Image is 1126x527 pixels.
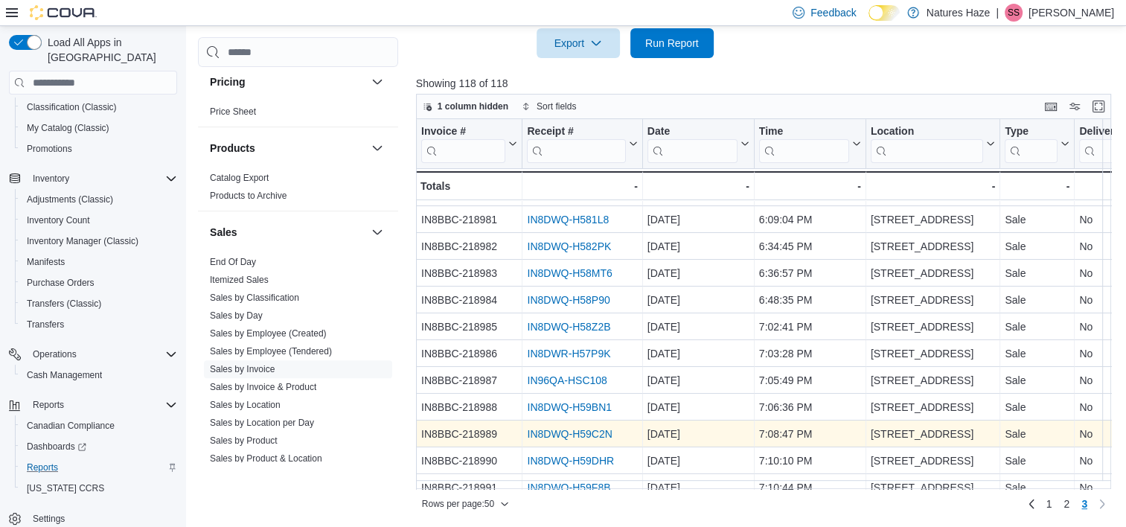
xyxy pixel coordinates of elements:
p: | [996,4,999,22]
a: Page 2 of 3 [1058,492,1075,516]
div: Location [871,125,984,163]
a: Dashboards [15,436,183,457]
button: Type [1005,125,1069,163]
button: Page 3 of 3 [1075,492,1093,516]
div: Receipt # [527,125,625,139]
a: Reports [21,459,64,476]
a: Page 1 of 3 [1040,492,1058,516]
span: Classification (Classic) [21,98,177,116]
span: Dashboards [27,441,86,453]
span: Sales by Product [210,435,278,447]
a: IN8DWQ-H59BN1 [527,402,612,414]
button: Operations [27,345,83,363]
span: My Catalog (Classic) [21,119,177,137]
div: [DATE] [647,319,749,336]
div: Invoice # [421,125,505,139]
span: Adjustments (Classic) [21,191,177,208]
button: Receipt # [527,125,637,163]
span: Reports [21,459,177,476]
a: Products to Archive [210,191,287,201]
button: Location [871,125,996,163]
div: [DATE] [647,453,749,470]
a: My Catalog (Classic) [21,119,115,137]
div: Location [871,125,984,139]
div: Date [647,125,738,163]
div: [DATE] [647,265,749,283]
span: Sales by Employee (Tendered) [210,345,332,357]
span: Canadian Compliance [27,420,115,432]
div: Time [759,125,849,163]
span: 3 [1081,496,1087,511]
a: Inventory Count [21,211,96,229]
a: IN8DWQ-H58MT6 [527,268,612,280]
div: 7:10:10 PM [759,453,861,470]
div: Totals [420,177,517,195]
div: Sale [1005,238,1069,256]
button: Sales [368,223,386,241]
span: Inventory Manager (Classic) [21,232,177,250]
div: [DATE] [647,399,749,417]
div: Sale [1005,426,1069,444]
span: Canadian Compliance [21,417,177,435]
p: [PERSON_NAME] [1029,4,1114,22]
a: Classification (Classic) [21,98,123,116]
span: Sort fields [537,100,576,112]
div: 6:36:57 PM [759,265,861,283]
div: Sale [1005,479,1069,497]
span: Promotions [21,140,177,158]
a: Transfers [21,316,70,333]
button: Transfers [15,314,183,335]
div: Sale [1005,453,1069,470]
span: Catalog Export [210,172,269,184]
button: Reports [3,395,183,415]
div: [STREET_ADDRESS] [871,479,996,497]
div: [STREET_ADDRESS] [871,453,996,470]
a: IN8DWQ-H582PK [527,241,611,253]
div: [STREET_ADDRESS] [871,265,996,283]
span: Sales by Invoice & Product [210,381,316,393]
span: Inventory Count [27,214,90,226]
ul: Pagination for preceding grid [1040,492,1093,516]
button: Display options [1066,98,1084,115]
button: Operations [3,344,183,365]
div: Type [1005,125,1058,139]
div: Sina Sanjari [1005,4,1023,22]
button: Cash Management [15,365,183,386]
a: Sales by Product & Location [210,453,322,464]
p: Showing 118 of 118 [416,76,1119,91]
div: Date [647,125,738,139]
span: Rows per page : 50 [422,498,494,510]
button: Inventory [3,168,183,189]
div: IN8BBC-218991 [421,479,517,497]
button: Adjustments (Classic) [15,189,183,210]
a: Sales by Product [210,435,278,446]
div: 6:34:45 PM [759,238,861,256]
span: Operations [33,348,77,360]
a: IN8DWQ-H59C2N [527,429,612,441]
button: Invoice # [421,125,517,163]
a: Previous page [1023,495,1040,513]
span: 1 column hidden [438,100,508,112]
a: IN8DWQ-H59F8B [527,482,610,494]
span: Load All Apps in [GEOGRAPHIC_DATA] [42,35,177,65]
button: 1 column hidden [417,98,514,115]
span: Reports [33,399,64,411]
button: Products [368,139,386,157]
div: Sale [1005,399,1069,417]
div: Sale [1005,292,1069,310]
button: Transfers (Classic) [15,293,183,314]
span: Manifests [27,256,65,268]
span: Transfers (Classic) [21,295,177,313]
div: Pricing [198,103,398,127]
a: Sales by Employee (Created) [210,328,327,339]
span: Sales by Location [210,399,281,411]
div: Sale [1005,345,1069,363]
div: IN8BBC-218982 [421,238,517,256]
span: Reports [27,396,177,414]
a: Transfers (Classic) [21,295,107,313]
span: 1 [1046,496,1052,511]
div: - [1005,177,1069,195]
button: Reports [27,396,70,414]
a: Promotions [21,140,78,158]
